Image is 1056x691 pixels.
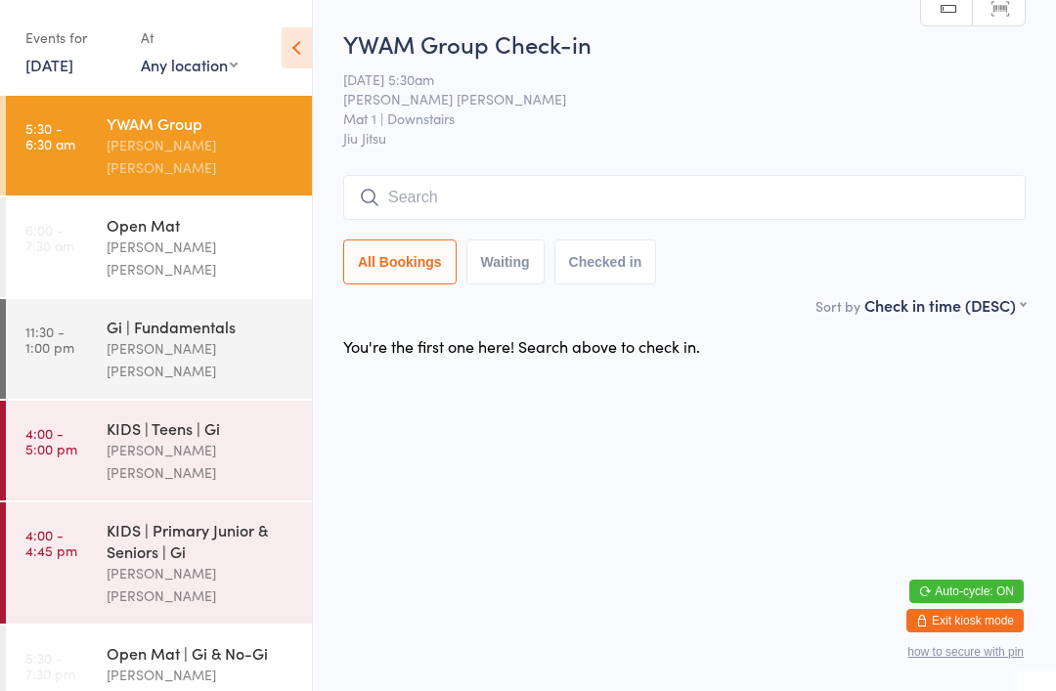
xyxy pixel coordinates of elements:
span: Jiu Jitsu [343,128,1026,148]
button: how to secure with pin [907,645,1024,659]
time: 4:00 - 5:00 pm [25,425,77,456]
input: Search [343,175,1026,220]
h2: YWAM Group Check-in [343,27,1026,60]
div: [PERSON_NAME] [PERSON_NAME] [107,562,295,607]
button: Auto-cycle: ON [909,580,1024,603]
div: Any location [141,54,238,75]
span: Mat 1 | Downstairs [343,108,995,128]
a: 4:00 -4:45 pmKIDS | Primary Junior & Seniors | Gi[PERSON_NAME] [PERSON_NAME] [6,502,312,624]
div: At [141,22,238,54]
label: Sort by [815,296,860,316]
div: [PERSON_NAME] [PERSON_NAME] [107,134,295,179]
button: Waiting [466,239,545,284]
div: YWAM Group [107,112,295,134]
time: 5:30 - 7:30 pm [25,650,75,681]
div: Events for [25,22,121,54]
div: [PERSON_NAME] [PERSON_NAME] [107,236,295,281]
a: 6:00 -7:30 amOpen Mat[PERSON_NAME] [PERSON_NAME] [6,197,312,297]
time: 11:30 - 1:00 pm [25,324,74,355]
a: 5:30 -6:30 amYWAM Group[PERSON_NAME] [PERSON_NAME] [6,96,312,195]
time: 4:00 - 4:45 pm [25,527,77,558]
div: KIDS | Teens | Gi [107,417,295,439]
div: KIDS | Primary Junior & Seniors | Gi [107,519,295,562]
a: [DATE] [25,54,73,75]
time: 6:00 - 7:30 am [25,222,74,253]
button: Checked in [554,239,657,284]
div: [PERSON_NAME] [PERSON_NAME] [107,439,295,484]
div: Gi | Fundamentals [107,316,295,337]
div: [PERSON_NAME] [PERSON_NAME] [107,337,295,382]
button: All Bookings [343,239,457,284]
a: 11:30 -1:00 pmGi | Fundamentals[PERSON_NAME] [PERSON_NAME] [6,299,312,399]
button: Exit kiosk mode [906,609,1024,632]
div: Check in time (DESC) [864,294,1026,316]
span: [PERSON_NAME] [PERSON_NAME] [343,89,995,108]
div: Open Mat | Gi & No-Gi [107,642,295,664]
a: 4:00 -5:00 pmKIDS | Teens | Gi[PERSON_NAME] [PERSON_NAME] [6,401,312,500]
div: You're the first one here! Search above to check in. [343,335,700,357]
div: Open Mat [107,214,295,236]
time: 5:30 - 6:30 am [25,120,75,151]
span: [DATE] 5:30am [343,69,995,89]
